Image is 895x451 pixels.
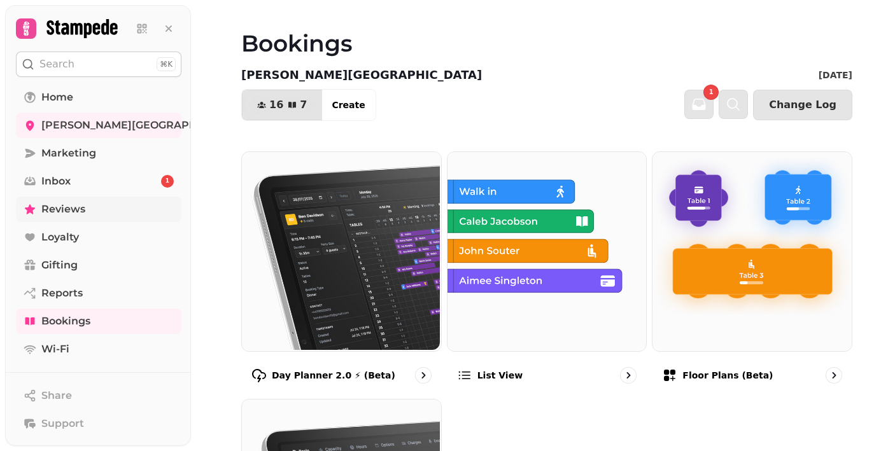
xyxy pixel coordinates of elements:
[41,342,69,357] span: Wi-Fi
[769,100,836,110] span: Change Log
[41,258,78,273] span: Gifting
[241,151,442,394] a: Day Planner 2.0 ⚡ (Beta)Day Planner 2.0 ⚡ (Beta)
[242,90,322,120] button: 167
[41,314,90,329] span: Bookings
[41,230,79,245] span: Loyalty
[622,369,635,382] svg: go to
[41,202,85,217] span: Reviews
[682,369,773,382] p: Floor Plans (beta)
[157,57,176,71] div: ⌘K
[828,369,840,382] svg: go to
[332,101,365,109] span: Create
[166,177,169,186] span: 1
[41,146,96,161] span: Marketing
[819,69,852,81] p: [DATE]
[652,151,852,394] a: Floor Plans (beta)Floor Plans (beta)
[39,57,74,72] p: Search
[241,66,482,84] p: [PERSON_NAME][GEOGRAPHIC_DATA]
[41,174,71,189] span: Inbox
[41,286,83,301] span: Reports
[41,416,84,431] span: Support
[16,411,181,436] button: Support
[16,383,181,408] button: Share
[16,85,181,110] a: Home
[16,141,181,166] a: Marketing
[272,369,395,382] p: Day Planner 2.0 ⚡ (Beta)
[16,225,181,250] a: Loyalty
[321,90,375,120] button: Create
[300,100,307,110] span: 7
[41,90,73,105] span: Home
[753,90,852,120] button: Change Log
[241,151,440,350] img: Day Planner 2.0 ⚡ (Beta)
[269,100,283,110] span: 16
[16,113,181,138] a: [PERSON_NAME][GEOGRAPHIC_DATA]
[16,281,181,306] a: Reports
[16,253,181,278] a: Gifting
[16,337,181,362] a: Wi-Fi
[709,89,714,95] span: 1
[477,369,523,382] p: List view
[16,169,181,194] a: Inbox1
[447,151,647,394] a: List viewList view
[16,309,181,334] a: Bookings
[41,118,245,133] span: [PERSON_NAME][GEOGRAPHIC_DATA]
[41,388,72,403] span: Share
[651,151,850,350] img: Floor Plans (beta)
[16,197,181,222] a: Reviews
[16,52,181,77] button: Search⌘K
[417,369,430,382] svg: go to
[446,151,645,350] img: List view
